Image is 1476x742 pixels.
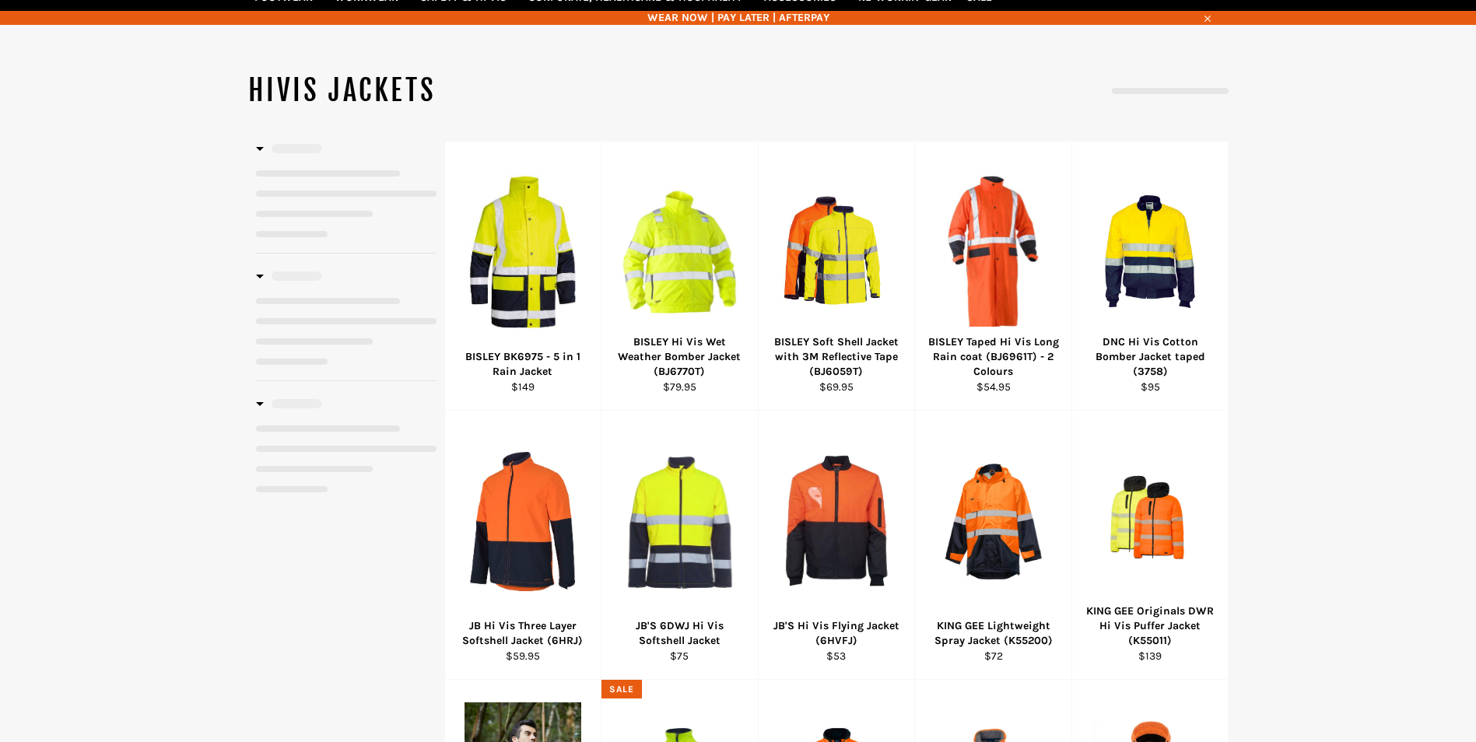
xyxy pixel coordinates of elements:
a: JB'S 6HVFJ Hi Vis Flying Jacket - Workin' Gear JB'S Hi Vis Flying Jacket (6HVFJ) $53 [758,411,915,680]
div: $79.95 [612,380,749,394]
a: Workin Gear JB Hi Vis Three Layer Softshell Jacket JB Hi Vis Three Layer Softshell Jacket (6HRJ) ... [444,411,601,680]
img: BISLEY Taped Hi Vis Long Rain coat (BJ6961T) - 2 Colours - Workin' Gear [934,174,1052,331]
div: $149 [454,380,591,394]
div: BISLEY Soft Shell Jacket with 3M Reflective Tape (BJ6059T) [768,334,905,380]
img: BISLEY Hi Vis Wet Weather Bomber Jacket (BJ6770T) - Workin' Gear [621,174,738,331]
div: KING GEE Originals DWR Hi Vis Puffer Jacket (K55011) [1082,604,1218,649]
a: BISLEY Taped Hi Vis Long Rain coat (BJ6961T) - 2 Colours - Workin' Gear BISLEY Taped Hi Vis Long ... [914,142,1071,411]
div: $72 [925,649,1062,663]
img: Workin Gear JB Hi Vis Three Layer Softshell Jacket [465,450,582,593]
div: BISLEY Hi Vis Wet Weather Bomber Jacket (BJ6770T) [612,334,749,380]
a: KING GEE Lightweight Spray Jacket (K55200) - Workin' Gear KING GEE Lightweight Spray Jacket (K552... [914,411,1071,680]
div: BISLEY Taped Hi Vis Long Rain coat (BJ6961T) - 2 Colours [925,334,1062,380]
div: $53 [768,649,905,663]
img: JB'S 6HVFJ Hi Vis Flying Jacket - Workin' Gear [778,433,896,609]
a: BISLEY BK6975 - 5 in 1 Rain Jacket - Workin' Gear BISLEY BK6975 - 5 in 1 Rain Jacket $149 [444,142,601,411]
img: KING GEE Originals DWR Hi Vis Puffer Jacket (K55011) - Workin' Gear [1092,460,1209,583]
a: BISLEY Hi Vis Wet Weather Bomber Jacket (BJ6770T) - Workin' Gear BISLEY Hi Vis Wet Weather Bomber... [601,142,758,411]
div: $95 [1082,380,1218,394]
a: KING GEE Originals DWR Hi Vis Puffer Jacket (K55011) - Workin' Gear KING GEE Originals DWR Hi Vis... [1071,411,1229,680]
img: DNC 3758 Hi Vis Cotton Bomber Jacket taped - Workin' Gear [1092,194,1209,311]
div: $75 [612,649,749,663]
div: $59.95 [454,649,591,663]
h1: HIVIS JACKETS [248,72,738,110]
div: JB'S 6DWJ Hi Vis Softshell Jacket [612,618,749,649]
div: $139 [1082,649,1218,663]
span: WEAR NOW | PAY LATER | AFTERPAY [248,10,1229,25]
a: BISLEY Soft Shell Jacket with 3M Reflective Tape (BJ6059T) - Workin' Gear BISLEY Soft Shell Jacke... [758,142,915,411]
img: KING GEE Lightweight Spray Jacket (K55200) - Workin' Gear [934,452,1052,590]
img: BISLEY Soft Shell Jacket with 3M Reflective Tape (BJ6059T) - Workin' Gear [778,194,896,310]
a: DNC 3758 Hi Vis Cotton Bomber Jacket taped - Workin' Gear DNC Hi Vis Cotton Bomber Jacket taped (... [1071,142,1229,411]
div: JB'S Hi Vis Flying Jacket (6HVFJ) [768,618,905,649]
div: $69.95 [768,380,905,394]
div: DNC Hi Vis Cotton Bomber Jacket taped (3758) [1082,334,1218,380]
div: Sale [601,680,641,699]
div: KING GEE Lightweight Spray Jacket (K55200) [925,618,1062,649]
div: JB Hi Vis Three Layer Softshell Jacket (6HRJ) [454,618,591,649]
a: JB'S 6DWJ Hi Vis Softshell Jacket - Workin' Gear JB'S 6DWJ Hi Vis Softshell Jacket $75 [601,411,758,680]
img: JB'S 6DWJ Hi Vis Softshell Jacket - Workin' Gear [621,433,738,609]
div: $54.95 [925,380,1062,394]
img: BISLEY BK6975 - 5 in 1 Rain Jacket - Workin' Gear [465,174,582,331]
div: BISLEY BK6975 - 5 in 1 Rain Jacket [454,349,591,380]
